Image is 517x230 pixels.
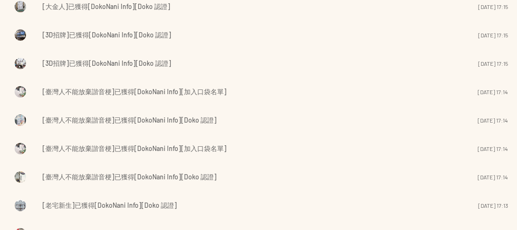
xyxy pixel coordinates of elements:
span: [臺灣人不能放棄諧音梗]已獲得[DokoNani Info][加入口袋名單] [43,86,227,97]
span: [臺灣人不能放棄諧音梗]已獲得[DokoNani Info][Doko 認證] [43,115,217,126]
img: Visruth.jpg not found [15,86,26,97]
span: [DATE] 17:14 [478,117,508,124]
span: [DATE] 17:14 [478,88,508,95]
span: [大金人]已獲得[DokoNani Info][Doko 認證] [43,1,170,12]
span: [DATE] 17:14 [478,145,508,152]
img: Visruth.jpg not found [15,171,26,183]
img: Visruth.jpg not found [15,58,26,69]
span: [老宅新生]已獲得[DokoNani Info][Doko 認證] [43,200,177,211]
img: Visruth.jpg not found [15,143,26,154]
span: [臺灣人不能放棄諧音梗]已獲得[DokoNani Info][加入口袋名單] [43,143,227,154]
img: Visruth.jpg not found [15,115,26,126]
span: [3D招牌]已獲得[DokoNani Info][Doko 認證] [43,29,171,41]
span: [DATE] 17:14 [478,174,508,180]
img: Visruth.jpg not found [15,200,26,211]
span: [DATE] 17:13 [478,202,508,209]
span: [DATE] 17:15 [478,32,508,38]
span: [DATE] 17:15 [478,3,508,10]
img: Visruth.jpg not found [15,1,26,12]
span: [臺灣人不能放棄諧音梗]已獲得[DokoNani Info][Doko 認證] [43,171,217,183]
span: [DATE] 17:15 [478,60,508,67]
img: Visruth.jpg not found [15,29,26,41]
span: [3D招牌]已獲得[DokoNani Info][Doko 認證] [43,58,171,69]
